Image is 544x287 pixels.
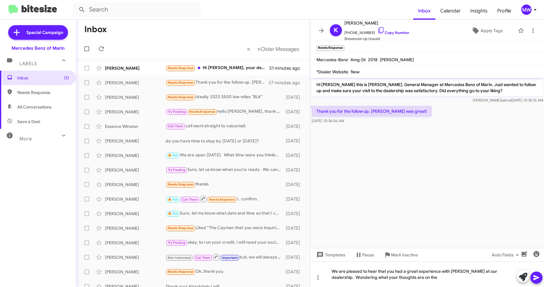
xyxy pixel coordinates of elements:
[168,226,194,230] span: Needs Response
[379,249,423,260] button: Mark Inactive
[105,94,166,100] div: [PERSON_NAME]
[168,270,194,274] span: Needs Response
[284,167,305,173] div: [DATE]
[168,153,178,157] span: 🔥 Hot
[105,65,166,71] div: [PERSON_NAME]
[284,254,305,260] div: [DATE]
[254,43,303,55] button: Next
[19,61,37,66] span: Labels
[166,253,284,261] div: but, we will always recommend you doing it at [GEOGRAPHIC_DATA]
[17,75,69,81] span: Inbox
[380,57,414,62] span: [PERSON_NAME]
[284,138,305,144] div: [DATE]
[351,69,360,75] span: New
[105,138,166,144] div: [PERSON_NAME]
[105,182,166,188] div: [PERSON_NAME]
[168,95,194,99] span: Needs Response
[368,57,377,62] span: 2018
[105,240,166,246] div: [PERSON_NAME]
[487,249,526,260] button: Auto Fields
[344,36,409,42] span: Showroom Up Unsold
[284,196,305,202] div: [DATE]
[166,268,284,275] div: Ok..thank you
[362,249,374,260] span: Pause
[105,196,166,202] div: [PERSON_NAME]
[166,123,284,130] div: call went straight to voicemail.
[189,110,215,114] span: Needs Response
[17,104,52,110] span: All Conversations
[168,212,178,215] span: 🔥 Hot
[344,27,409,36] span: [PHONE_NUMBER]
[168,256,191,260] span: Not-Interested
[334,25,338,35] span: K
[168,198,178,202] span: 🔥 Hot
[316,45,344,51] small: Needs Response
[269,65,305,71] div: 31 minutes ago
[521,5,532,15] div: MW
[284,240,305,246] div: [DATE]
[247,45,250,53] span: «
[73,2,201,17] input: Search
[166,79,269,86] div: Thank you for the follow up. [PERSON_NAME] was great!
[105,269,166,275] div: [PERSON_NAME]
[105,211,166,217] div: [PERSON_NAME]
[166,166,284,173] div: Sure, let us know when you're ready. We can pencil you in for an appointment to discuss.
[472,98,543,102] span: [PERSON_NAME] [DATE] 10:35:16 AM
[222,256,238,260] span: Important
[257,45,261,53] span: »
[26,29,63,35] span: Special Campaign
[284,152,305,159] div: [DATE]
[168,81,194,85] span: Needs Response
[168,182,194,186] span: Needs Response
[105,225,166,231] div: [PERSON_NAME]
[312,79,543,96] p: Hi [PERSON_NAME] this is [PERSON_NAME], General Manager at Mercedes Benz of Marin. Just wanted to...
[316,69,348,75] span: *Dealer Website
[166,108,284,115] div: hello [PERSON_NAME], thank you for following up. [PERSON_NAME] got in touch with me, didnt discus...
[284,269,305,275] div: [DATE]
[168,168,185,172] span: Try Pausing
[195,256,211,260] span: Call Them
[269,80,305,86] div: 37 minutes ago
[284,123,305,129] div: [DATE]
[435,2,465,20] a: Calendar
[501,98,511,102] span: said at
[168,66,194,70] span: Needs Response
[261,46,299,52] span: Older Messages
[8,25,68,40] a: Special Campaign
[310,249,350,260] button: Templates
[350,249,379,260] button: Pause
[391,249,418,260] span: Mark Inactive
[17,118,40,125] span: Save a Deal
[465,2,492,20] a: Insights
[350,57,366,62] span: Amg Gt
[168,124,184,128] span: Call Them
[413,2,435,20] span: Inbox
[166,239,284,246] div: okay, to run your credit, I will need your social security number, date of birth and full name. I...
[492,2,516,20] a: Profile
[166,225,284,232] div: Liked “The Cayman that you were inquiring about has sold, unfortunately. check out our inventory ...
[316,57,348,62] span: Mercedes-Benz
[284,94,305,100] div: [DATE]
[166,65,269,72] div: Hi [PERSON_NAME], your dealership is exemplary and your sales person was great. He went over and ...
[377,30,409,35] a: Copy Number
[166,138,284,144] div: do you have time to stop by [DATE] or [DATE]?
[166,210,284,217] div: Sure, let me know what date and time so that I can schedule you for an appointment. That way, som...
[284,225,305,231] div: [DATE]
[312,106,432,117] p: Thank you for the follow up. [PERSON_NAME] was great!
[166,94,284,101] div: Ideally 2023 S500 low miles "BLK"
[284,182,305,188] div: [DATE]
[12,45,65,51] div: Mercedes Benz of Marin
[284,109,305,115] div: [DATE]
[492,249,521,260] span: Auto Fields
[166,152,284,159] div: We are open [DATE]. What time were you thinking so that I can schedule an appointment for you.
[19,136,32,142] span: More
[284,211,305,217] div: [DATE]
[105,152,166,159] div: [PERSON_NAME]
[64,75,69,81] span: (1)
[315,249,345,260] span: Templates
[166,181,284,188] div: thanks
[312,118,344,123] span: [DATE] 10:36:06 AM
[105,254,166,260] div: [PERSON_NAME]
